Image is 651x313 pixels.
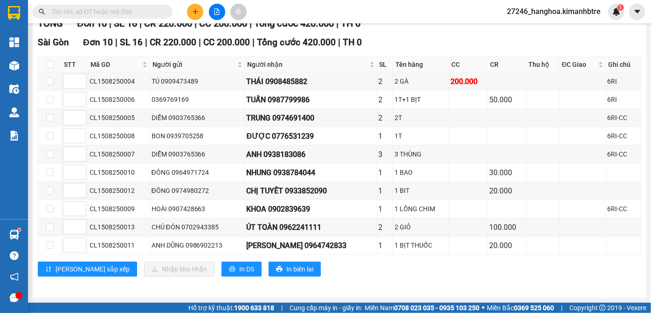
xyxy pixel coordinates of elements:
div: HOÀI 0907428663 [152,204,243,214]
sup: 1 [18,228,21,231]
span: | [252,37,255,48]
div: CL1508250005 [90,113,148,123]
th: CC [449,57,488,72]
td: CL1508250006 [88,91,150,109]
span: Người gửi [152,59,235,70]
sup: 1 [617,4,624,11]
strong: 0708 023 035 - 0935 103 250 [394,304,479,312]
span: | [199,37,201,48]
th: Thu hộ [526,57,560,72]
div: [PERSON_NAME] 0964742833 [247,240,375,251]
td: CL1508250005 [88,109,150,127]
div: TRUNG 0974691400 [247,112,375,124]
span: printer [276,266,283,273]
div: 2 [379,221,391,233]
div: 2T [395,113,447,123]
span: | [336,18,339,29]
div: THÁI 0908485882 [247,76,375,87]
span: Đơn 10 [83,37,113,48]
span: TH 0 [343,37,362,48]
div: 1 [379,203,391,215]
span: CC 200.000 [199,18,247,29]
span: sort-ascending [45,266,52,273]
td: CL1508250008 [88,127,150,145]
div: CL1508250008 [90,131,148,141]
button: printerIn biên lai [269,262,321,277]
span: | [115,37,118,48]
div: 6RI [608,76,639,86]
td: CL1508250010 [88,164,150,182]
div: CL1508250010 [90,167,148,178]
img: warehouse-icon [9,230,19,240]
div: 1 BIT [395,185,447,196]
span: In biên lai [286,264,313,274]
strong: 1900 633 818 [234,304,274,312]
button: downloadNhập kho nhận [144,262,215,277]
div: 1 BAO [395,167,447,178]
span: | [194,18,197,29]
img: dashboard-icon [9,37,19,47]
td: CL1508250013 [88,218,150,236]
span: | [338,37,340,48]
span: Mã GD [90,59,140,70]
th: CR [488,57,526,72]
span: TH 0 [341,18,360,29]
div: CL1508250011 [90,240,148,250]
div: CL1508250007 [90,149,148,159]
th: STT [62,57,88,72]
th: Ghi chú [606,57,641,72]
span: printer [229,266,235,273]
div: TUẤN 0987799986 [247,94,375,106]
div: 1T+1 BỊT [395,94,447,105]
div: CL1508250013 [90,222,148,232]
div: 20.000 [489,240,525,251]
div: 0369769169 [152,94,243,105]
img: logo-vxr [8,6,20,20]
span: question-circle [10,251,19,260]
div: CL1508250006 [90,94,148,105]
span: | [561,303,562,313]
span: SL 16 [114,18,137,29]
div: 1T [395,131,447,141]
div: 30.000 [489,167,525,178]
span: | [139,18,142,29]
div: NHUNG 0938784044 [247,167,375,178]
img: solution-icon [9,131,19,141]
span: message [10,293,19,302]
div: 6RI [608,94,639,105]
span: Tổng cước 420.000 [257,37,336,48]
div: 1 [379,185,391,197]
div: CL1508250009 [90,204,148,214]
span: | [109,18,111,29]
span: 27246_hanghoa.kimanhbtre [499,6,608,17]
span: Người nhận [248,59,367,70]
button: aim [230,4,247,20]
div: 3 [379,149,391,160]
span: | [249,18,252,29]
span: | [281,303,283,313]
span: Miền Bắc [487,303,554,313]
img: icon-new-feature [612,7,621,16]
button: printerIn DS [222,262,262,277]
div: ÚT TOÀN 0962241111 [247,221,375,233]
span: plus [192,8,199,15]
div: 1 BỊT THUỐC [395,240,447,250]
td: CL1508250012 [88,182,150,200]
span: 1 [619,4,622,11]
button: plus [187,4,203,20]
span: Sài Gòn [38,37,69,48]
button: file-add [209,4,225,20]
span: | [145,37,147,48]
span: search [39,8,45,15]
div: CHỊ TUYẾT 0933852090 [247,185,375,197]
input: Tìm tên, số ĐT hoặc mã đơn [51,7,161,17]
span: In DS [239,264,254,274]
td: CL1508250009 [88,200,150,218]
div: CL1508250012 [90,185,148,196]
span: ⚪️ [482,306,485,310]
div: 100.000 [489,221,525,233]
div: DIỄM 0903765366 [152,113,243,123]
span: CR 220.000 [144,18,192,29]
span: Cung cấp máy in - giấy in: [290,303,362,313]
div: 3 THÙNG [395,149,447,159]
